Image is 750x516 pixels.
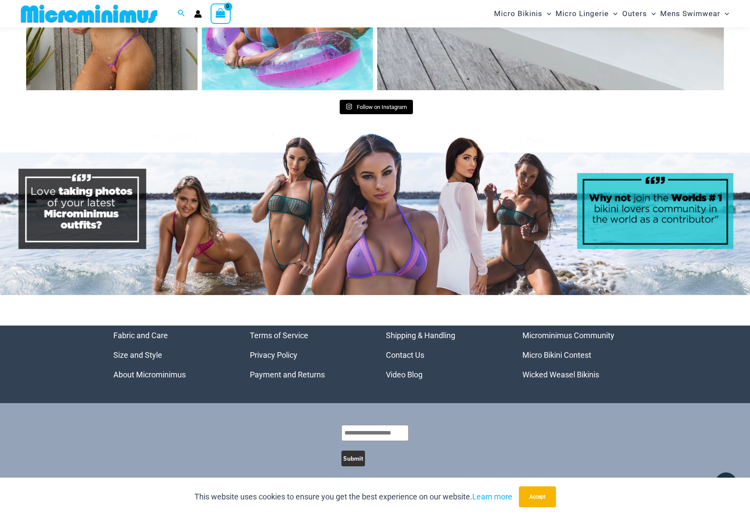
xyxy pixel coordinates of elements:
[250,326,365,384] aside: Footer Widget 2
[386,370,423,379] a: Video Blog
[553,3,620,25] a: Micro LingerieMenu ToggleMenu Toggle
[113,370,186,379] a: About Microminimus
[17,4,161,24] img: MM SHOP LOGO FLAT
[622,3,647,25] span: Outers
[250,350,297,360] a: Privacy Policy
[250,370,325,379] a: Payment and Returns
[194,490,512,503] p: This website uses cookies to ensure you get the best experience on our website.
[522,350,591,360] a: Micro Bikini Contest
[113,350,162,360] a: Size and Style
[491,1,733,26] nav: Site Navigation
[494,3,542,25] span: Micro Bikinis
[609,3,617,25] span: Menu Toggle
[472,492,512,501] a: Learn more
[492,3,553,25] a: Micro BikinisMenu ToggleMenu Toggle
[386,331,455,340] a: Shipping & Handling
[647,3,656,25] span: Menu Toggle
[250,326,365,384] nav: Menu
[522,326,637,384] nav: Menu
[250,331,308,340] a: Terms of Service
[386,326,501,384] aside: Footer Widget 3
[519,486,556,507] button: Accept
[346,103,352,110] svg: Instagram
[386,350,424,360] a: Contact Us
[556,3,609,25] span: Micro Lingerie
[113,326,228,384] nav: Menu
[658,3,731,25] a: Mens SwimwearMenu ToggleMenu Toggle
[113,326,228,384] aside: Footer Widget 1
[341,451,365,466] button: Submit
[720,3,729,25] span: Menu Toggle
[113,331,168,340] a: Fabric and Care
[522,331,614,340] a: Microminimus Community
[340,100,413,115] a: Instagram Follow on Instagram
[522,326,637,384] aside: Footer Widget 4
[660,3,720,25] span: Mens Swimwear
[211,3,231,24] a: View Shopping Cart, empty
[620,3,658,25] a: OutersMenu ToggleMenu Toggle
[194,10,202,18] a: Account icon link
[177,8,185,19] a: Search icon link
[542,3,551,25] span: Menu Toggle
[386,326,501,384] nav: Menu
[522,370,599,379] a: Wicked Weasel Bikinis
[357,104,407,110] span: Follow on Instagram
